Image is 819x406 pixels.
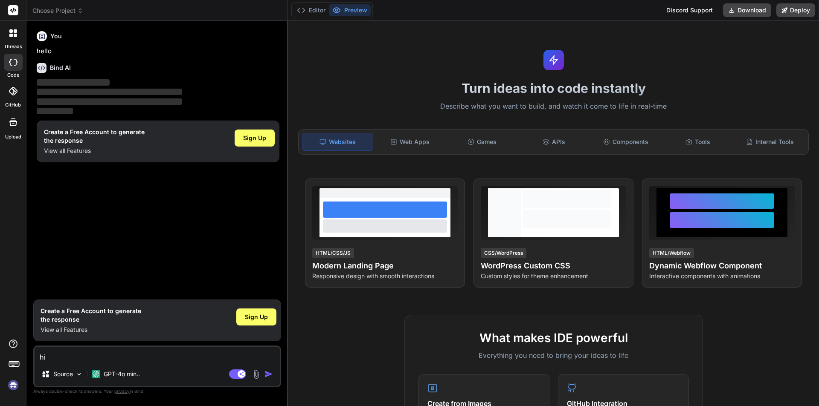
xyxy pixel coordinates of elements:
p: Interactive components with animations [649,272,795,280]
p: GPT-4o min.. [104,370,140,378]
div: CSS/WordPress [481,248,526,258]
h1: Create a Free Account to generate the response [41,307,141,324]
p: Everything you need to bring your ideas to life [418,350,689,360]
h4: Modern Landing Page [312,260,458,272]
img: attachment [251,369,261,379]
span: privacy [114,389,130,394]
p: Describe what you want to build, and watch it come to life in real-time [293,101,814,112]
div: APIs [519,133,589,151]
span: ‌ [37,98,182,105]
p: View all Features [44,147,145,155]
img: GPT-4o mini [92,370,100,378]
div: Websites [302,133,373,151]
label: code [7,72,19,79]
h6: You [50,32,62,40]
img: Pick Models [76,371,83,378]
div: Tools [663,133,733,151]
p: Custom styles for theme enhancement [481,272,626,280]
div: HTML/CSS/JS [312,248,354,258]
div: Components [591,133,661,151]
h4: WordPress Custom CSS [481,260,626,272]
button: Deploy [776,3,815,17]
span: ‌ [37,89,182,95]
p: Always double-check its answers. Your in Bind [33,387,281,395]
div: HTML/Webflow [649,248,694,258]
p: hello [37,46,279,56]
img: signin [6,378,20,392]
p: Source [53,370,73,378]
h6: Bind AI [50,63,71,72]
span: ‌ [37,79,110,86]
div: Discord Support [661,3,718,17]
div: Internal Tools [735,133,805,151]
label: Upload [5,133,21,141]
h2: What makes IDE powerful [418,329,689,347]
textarea: hi [35,347,280,362]
p: Responsive design with smooth interactions [312,272,458,280]
p: View all Features [41,325,141,334]
span: Sign Up [243,134,266,142]
label: GitHub [5,101,21,109]
h4: Dynamic Webflow Component [649,260,795,272]
div: Web Apps [375,133,445,151]
h1: Turn ideas into code instantly [293,81,814,96]
span: ‌ [37,108,73,114]
h1: Create a Free Account to generate the response [44,128,145,145]
label: threads [4,43,22,50]
img: icon [264,370,273,378]
button: Editor [293,4,329,16]
div: Games [447,133,517,151]
button: Preview [329,4,371,16]
button: Download [723,3,771,17]
span: Sign Up [245,313,268,321]
span: Choose Project [32,6,83,15]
